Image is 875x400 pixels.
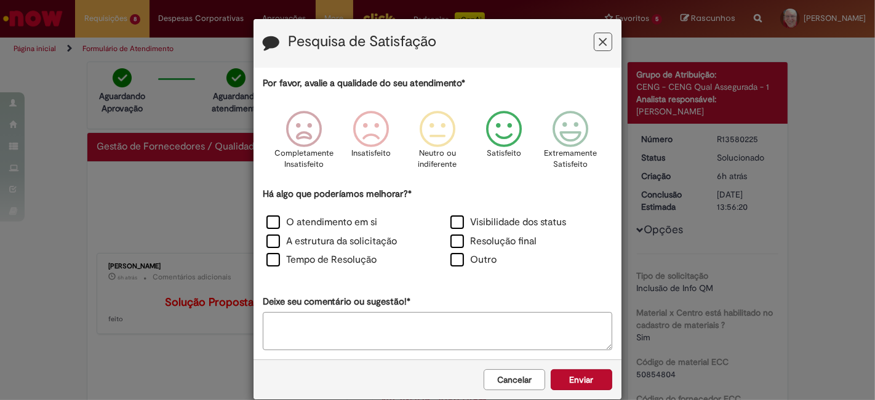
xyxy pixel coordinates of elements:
label: Por favor, avalie a qualidade do seu atendimento* [263,77,465,90]
label: Tempo de Resolução [266,253,377,267]
p: Insatisfeito [351,148,391,159]
div: Satisfeito [473,102,535,186]
div: Completamente Insatisfeito [273,102,335,186]
label: Resolução final [450,234,537,249]
label: Outro [450,253,497,267]
button: Enviar [551,369,612,390]
label: Pesquisa de Satisfação [288,34,436,50]
button: Cancelar [484,369,545,390]
div: Neutro ou indiferente [406,102,469,186]
p: Extremamente Satisfeito [544,148,597,170]
label: A estrutura da solicitação [266,234,397,249]
label: Visibilidade dos status [450,215,566,230]
div: Há algo que poderíamos melhorar?* [263,188,612,271]
p: Neutro ou indiferente [415,148,460,170]
p: Completamente Insatisfeito [275,148,334,170]
label: Deixe seu comentário ou sugestão!* [263,295,410,308]
label: O atendimento em si [266,215,377,230]
div: Extremamente Satisfeito [539,102,602,186]
p: Satisfeito [487,148,521,159]
div: Insatisfeito [340,102,402,186]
